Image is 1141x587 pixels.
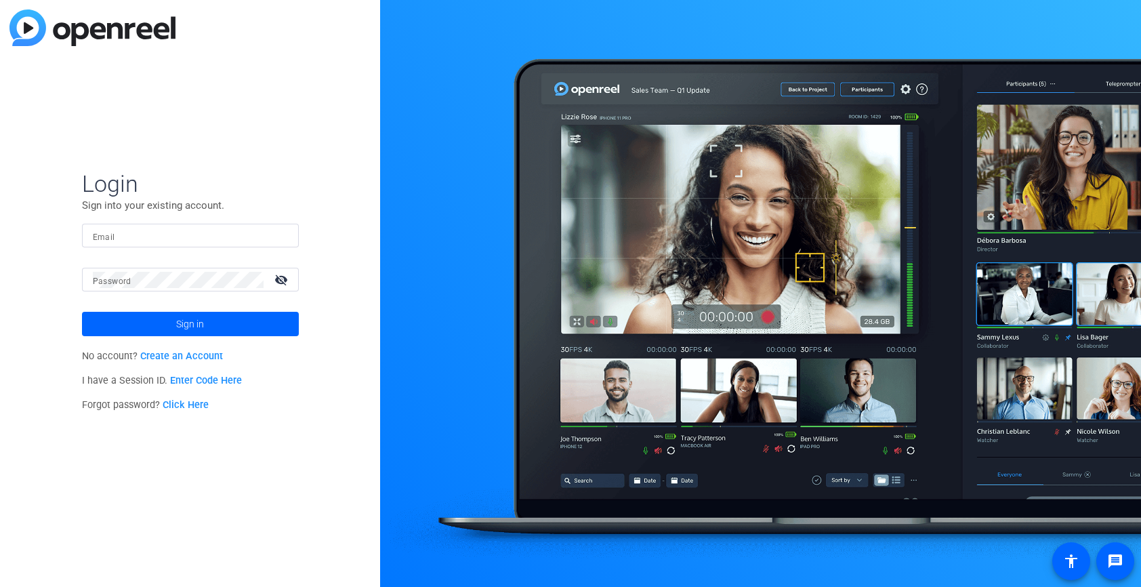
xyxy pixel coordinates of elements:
[82,399,209,411] span: Forgot password?
[93,228,288,244] input: Enter Email Address
[82,169,299,198] span: Login
[266,270,299,289] mat-icon: visibility_off
[140,350,223,362] a: Create an Account
[170,375,242,386] a: Enter Code Here
[163,399,209,411] a: Click Here
[93,277,131,286] mat-label: Password
[82,375,243,386] span: I have a Session ID.
[9,9,175,46] img: blue-gradient.svg
[93,232,115,242] mat-label: Email
[1063,553,1079,569] mat-icon: accessibility
[82,312,299,336] button: Sign in
[82,350,224,362] span: No account?
[1107,553,1123,569] mat-icon: message
[82,198,299,213] p: Sign into your existing account.
[176,307,204,341] span: Sign in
